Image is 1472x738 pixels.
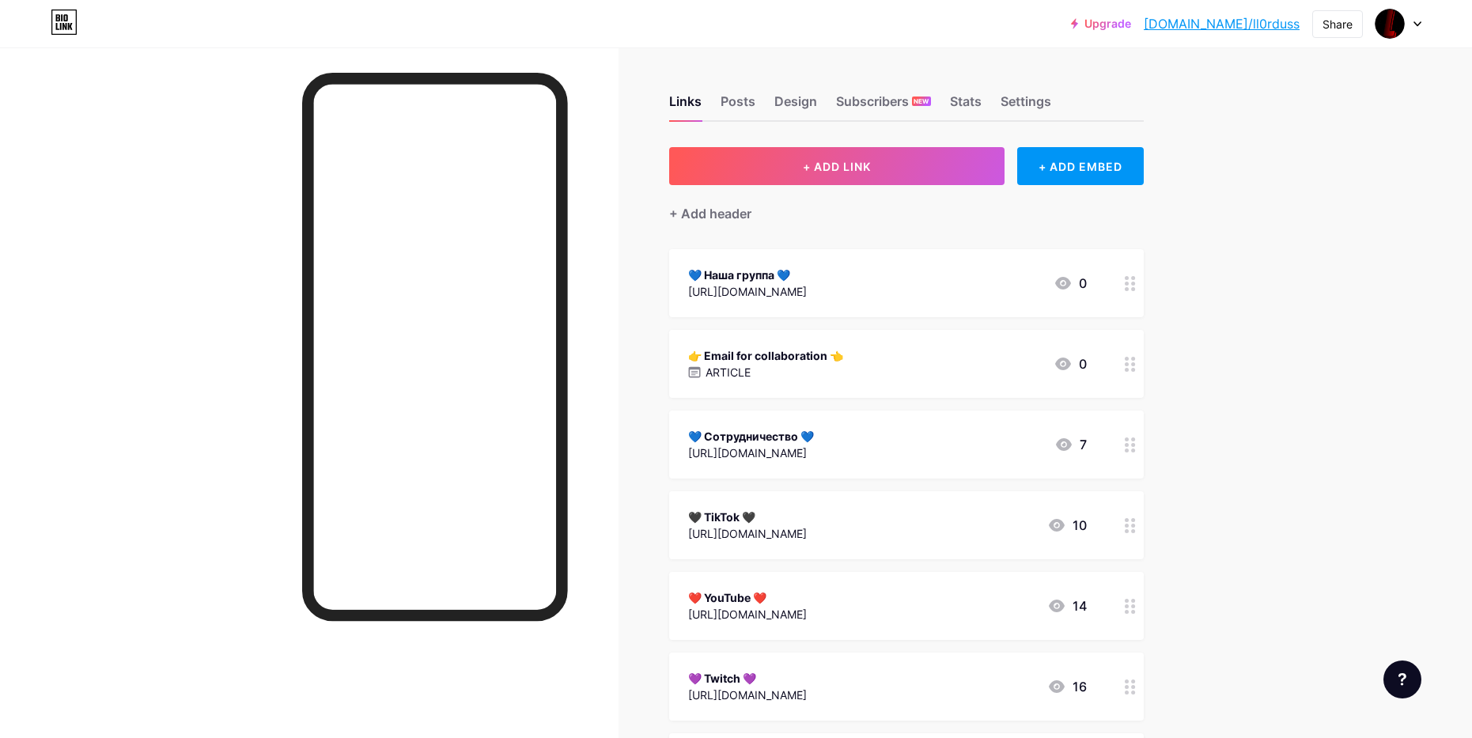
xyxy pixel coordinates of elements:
[688,267,807,283] div: 💙 Наша группа 💙
[836,92,931,120] div: Subscribers
[688,525,807,542] div: [URL][DOMAIN_NAME]
[1047,596,1087,615] div: 14
[688,589,807,606] div: ❤️ YouTube ❤️
[669,147,1005,185] button: + ADD LINK
[721,92,755,120] div: Posts
[688,670,807,687] div: 💜 Twitch 💜
[1047,516,1087,535] div: 10
[1323,16,1353,32] div: Share
[688,428,814,445] div: 💙 Сотрудничество 💙
[1144,14,1300,33] a: [DOMAIN_NAME]/ll0rduss
[688,445,814,461] div: [URL][DOMAIN_NAME]
[1054,435,1087,454] div: 7
[1017,147,1143,185] div: + ADD EMBED
[688,687,807,703] div: [URL][DOMAIN_NAME]
[914,97,929,106] span: NEW
[774,92,817,120] div: Design
[1054,354,1087,373] div: 0
[1071,17,1131,30] a: Upgrade
[669,92,702,120] div: Links
[706,364,751,380] p: ARTICLE
[1001,92,1051,120] div: Settings
[688,283,807,300] div: [URL][DOMAIN_NAME]
[1054,274,1087,293] div: 0
[803,160,871,173] span: + ADD LINK
[688,509,807,525] div: 🖤 TikTok 🖤
[688,606,807,623] div: [URL][DOMAIN_NAME]
[688,347,843,364] div: 👉 Email for collaboration 👈
[950,92,982,120] div: Stats
[1047,677,1087,696] div: 16
[669,204,751,223] div: + Add header
[1375,9,1405,39] img: ll0rduss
